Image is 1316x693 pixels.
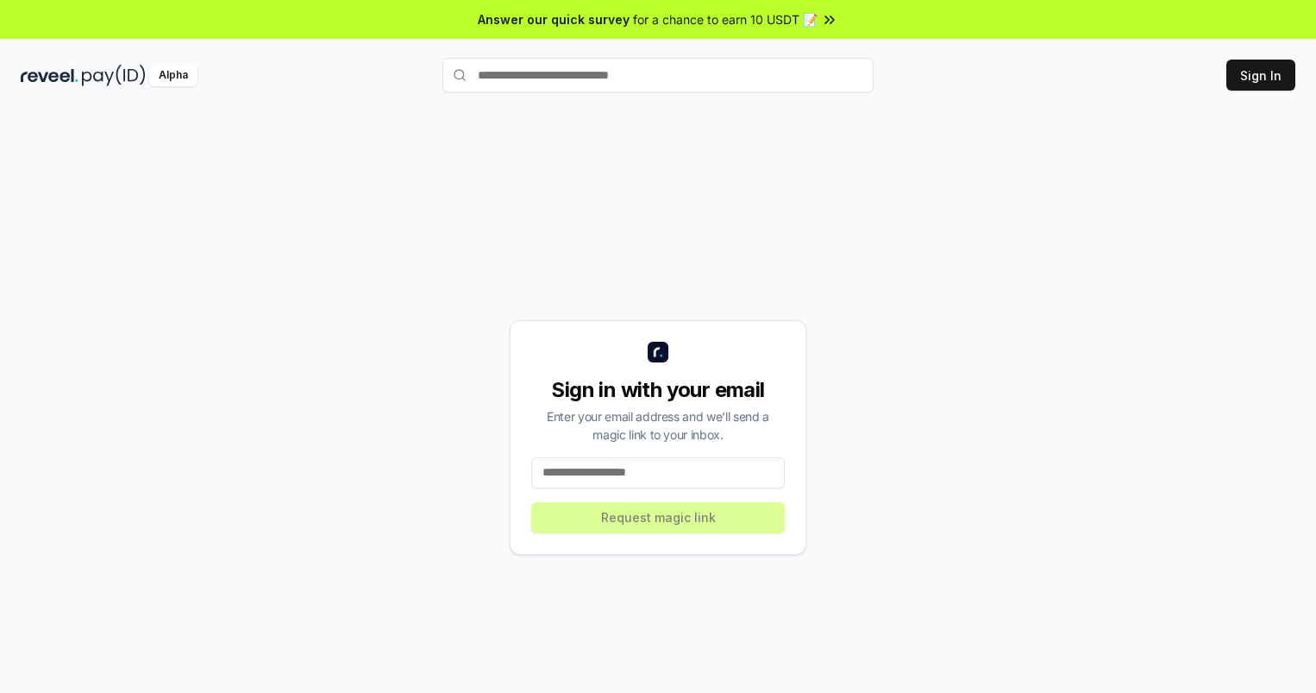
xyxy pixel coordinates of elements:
img: pay_id [82,65,146,86]
div: Sign in with your email [531,376,785,404]
span: Answer our quick survey [478,10,630,28]
button: Sign In [1226,60,1295,91]
img: reveel_dark [21,65,78,86]
span: for a chance to earn 10 USDT 📝 [633,10,818,28]
div: Enter your email address and we’ll send a magic link to your inbox. [531,407,785,444]
div: Alpha [149,65,197,86]
img: logo_small [648,342,668,362]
